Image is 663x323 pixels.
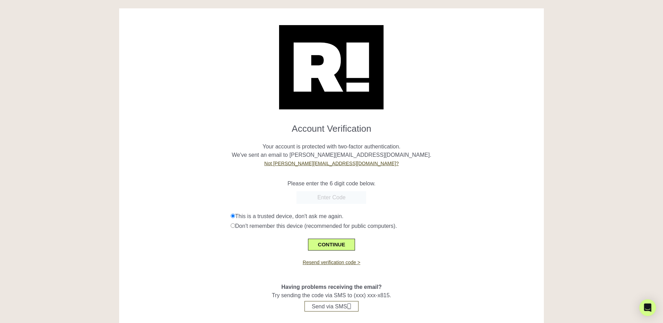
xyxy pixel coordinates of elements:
div: This is a trusted device, don't ask me again. [231,212,539,221]
p: Please enter the 6 digit code below. [124,179,539,188]
div: Don't remember this device (recommended for public computers). [231,222,539,230]
a: Not [PERSON_NAME][EMAIL_ADDRESS][DOMAIN_NAME]? [264,161,399,166]
h1: Account Verification [124,118,539,134]
input: Enter Code [296,191,366,204]
button: Send via SMS [304,301,359,312]
div: Try sending the code via SMS to (xxx) xxx-x815. [124,266,539,312]
a: Resend verification code > [303,260,360,265]
p: Your account is protected with two-factor authentication. We've sent an email to [PERSON_NAME][EM... [124,134,539,168]
span: Having problems receiving the email? [281,284,381,290]
div: Open Intercom Messenger [639,299,656,316]
button: CONTINUE [308,239,355,251]
img: Retention.com [279,25,384,109]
